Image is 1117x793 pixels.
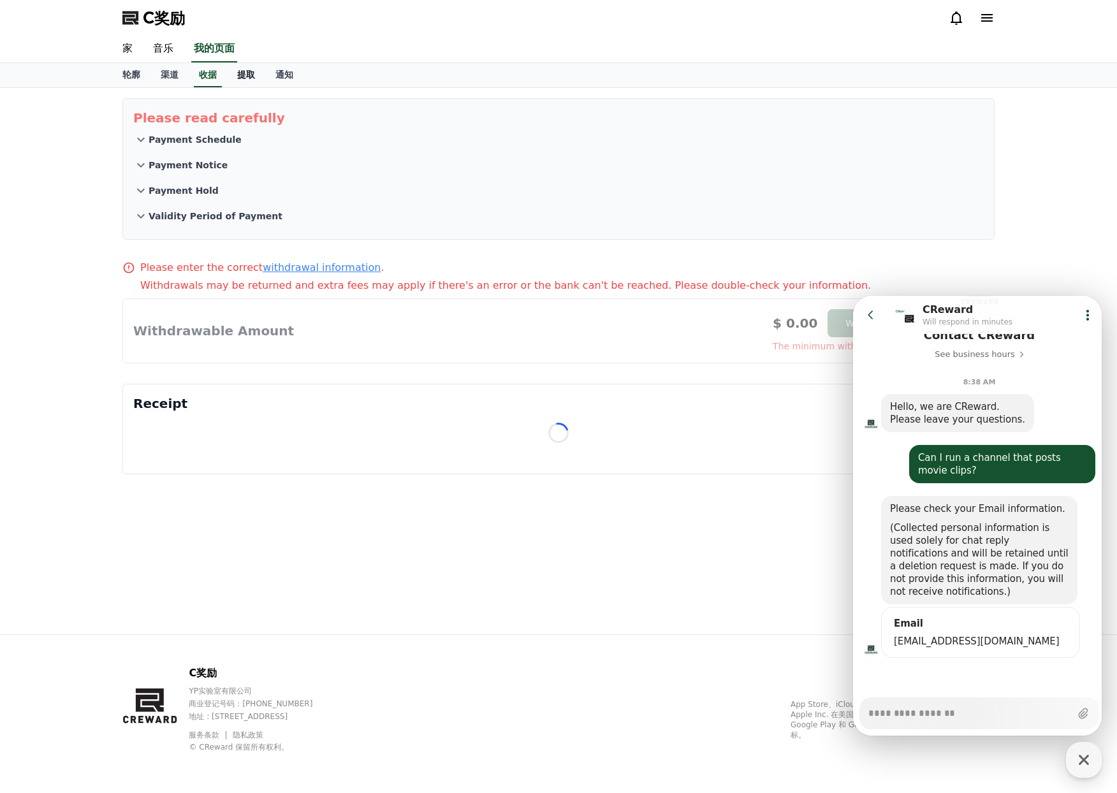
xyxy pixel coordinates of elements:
[150,63,189,87] a: 渠道
[143,9,185,27] font: C奖励
[194,42,235,54] font: 我的页面
[149,159,228,171] p: Payment Notice
[189,731,229,739] a: 服务条款
[275,69,293,80] font: 通知
[133,395,984,412] p: Receipt
[853,296,1102,736] iframe: Channel chat
[133,109,984,127] p: Please read carefully
[265,63,303,87] a: 通知
[133,178,984,203] button: Payment Hold
[199,69,217,80] font: 收据
[133,203,984,229] button: Validity Period of Payment
[189,699,312,708] font: 商业登记号码：[PHONE_NUMBER]
[189,667,217,679] font: C奖励
[263,261,381,273] a: withdrawal information
[791,700,984,739] font: App Store、iCloud、iCloud Drive 和 iTunes Store 是 Apple Inc. 在美国和其他国家和地区注册的服务标志。Google Play 和 Google...
[140,278,995,293] p: Withdrawals may be returned and extra fees may apply if there's an error or the bank can't be rea...
[112,63,150,87] a: 轮廓
[233,731,263,739] a: 隐私政策
[189,743,289,752] font: © CReward 保留所有权利。
[140,260,384,275] p: Please enter the correct .
[189,712,288,721] font: 地址 : [STREET_ADDRESS]
[143,36,184,62] a: 音乐
[227,63,265,87] a: 提取
[161,69,179,80] font: 渠道
[191,36,237,62] a: 我的页面
[133,152,984,178] button: Payment Notice
[133,127,984,152] button: Payment Schedule
[149,184,219,197] p: Payment Hold
[122,42,133,54] font: 家
[194,63,222,87] a: 收据
[149,210,282,222] p: Validity Period of Payment
[122,69,140,80] font: 轮廓
[189,731,219,739] font: 服务条款
[112,36,143,62] a: 家
[149,133,242,146] p: Payment Schedule
[153,42,173,54] font: 音乐
[237,69,255,80] font: 提取
[189,687,252,695] font: YP实验室有限公司
[122,8,185,28] a: C奖励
